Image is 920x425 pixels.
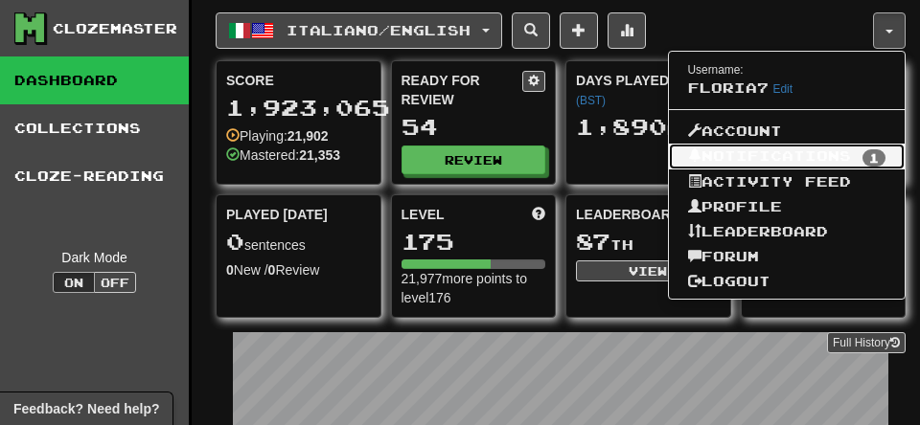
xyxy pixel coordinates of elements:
[669,119,906,144] a: Account
[669,169,906,194] a: Activity Feed
[669,269,906,294] a: Logout
[13,399,159,418] span: Open feedback widget
[669,144,906,170] a: Notifications1
[688,63,744,77] small: Username:
[669,219,906,244] a: Leaderboard
[862,149,885,167] span: 1
[773,82,793,96] a: Edit
[669,194,906,219] a: Profile
[669,244,906,269] a: Forum
[688,79,769,96] span: Floria7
